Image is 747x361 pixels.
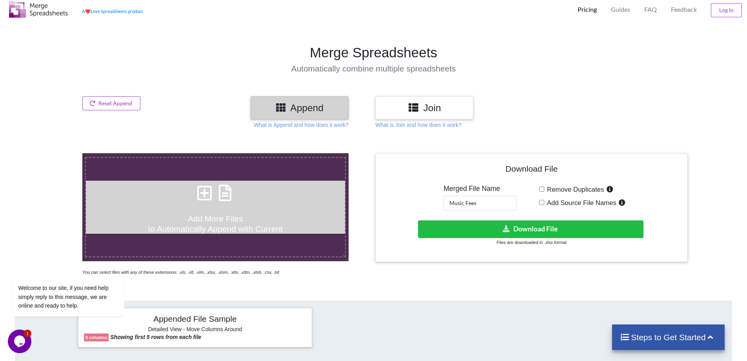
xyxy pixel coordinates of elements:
[544,186,604,193] span: Remove Duplicates
[381,102,467,114] h3: Join
[443,196,516,211] input: Enter File Name
[578,5,597,14] p: Pricing
[620,332,717,342] h4: Steps to Get Started
[82,270,279,275] i: You can select files with any of these extensions: .xls, .xlt, .xlm, .xlsx, .xlsm, .xltx, .xltm, ...
[381,159,682,181] h4: Download File
[496,240,566,245] small: Files are downloaded in .xlsx format
[611,5,630,14] p: Guides
[110,334,201,340] b: Showing first 5 rows from each file
[418,220,643,238] button: Download File
[256,102,343,114] h3: Append
[82,96,140,110] button: Reset Append
[544,199,616,207] span: Add Source File Names
[8,330,33,353] iframe: chat widget
[148,214,283,233] span: Add More Files to Automatically Append with Current
[8,206,149,326] iframe: chat widget
[9,1,68,18] img: Logo.png
[84,326,306,334] h6: Detailed View - Move Columns Around
[671,6,697,13] span: Feedback
[711,3,742,17] button: Log In
[443,185,516,193] h5: Merged File Name
[84,314,306,325] h4: Appended File Sample
[82,9,143,14] a: AheartLove Spreadsheets product
[644,5,657,14] p: FAQ
[375,121,461,129] p: What is Join and how does it work?
[85,9,91,14] span: heart
[254,121,348,129] p: What is Append and how does it work?
[85,335,107,340] b: 6 columns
